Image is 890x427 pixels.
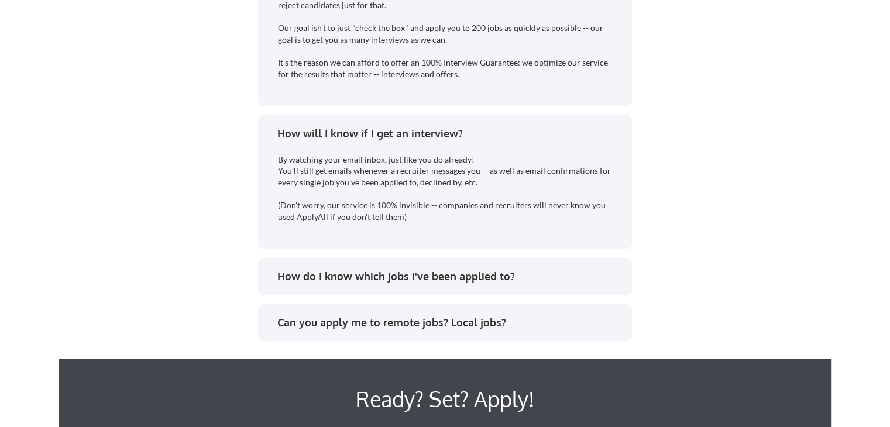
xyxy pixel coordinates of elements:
[277,126,621,141] div: How will I know if I get an interview?
[222,382,668,416] div: Ready? Set? Apply!
[278,154,614,223] div: By watching your email inbox, just like you do already! You'll still get emails whenever a recrui...
[277,269,621,284] div: How do I know which jobs I've been applied to?
[277,315,621,330] div: Can you apply me to remote jobs? Local jobs?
